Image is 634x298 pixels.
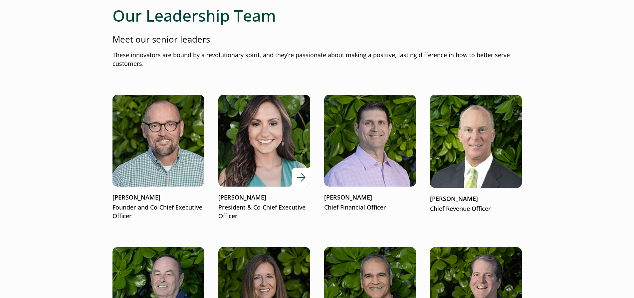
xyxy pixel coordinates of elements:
[112,33,522,46] p: Meet our senior leaders
[112,6,522,25] h2: Our Leadership Team
[430,205,522,213] p: Chief Revenue Officer
[324,193,416,202] p: [PERSON_NAME]
[430,195,522,203] p: [PERSON_NAME]
[324,95,416,212] a: Bryan Jones[PERSON_NAME]Chief Financial Officer
[112,203,204,221] p: Founder and Co-Chief Executive Officer
[430,95,522,213] a: [PERSON_NAME]Chief Revenue Officer
[218,193,310,202] p: [PERSON_NAME]
[112,51,522,68] p: These innovators are bound by a revolutionary spirit, and they’re passionate about making a posit...
[112,193,204,202] p: [PERSON_NAME]
[112,95,204,187] img: Matt McConnell
[218,203,310,221] p: President & Co-Chief Executive Officer
[324,203,416,212] p: Chief Financial Officer
[218,95,310,221] a: [PERSON_NAME]President & Co-Chief Executive Officer
[112,95,204,221] a: Matt McConnell[PERSON_NAME]Founder and Co-Chief Executive Officer
[324,95,416,187] img: Bryan Jones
